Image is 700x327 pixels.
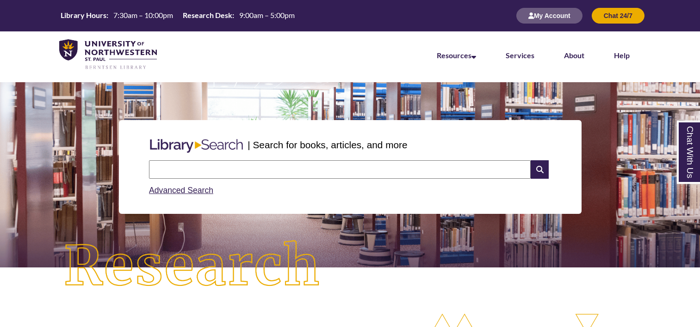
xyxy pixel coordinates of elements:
[239,11,295,19] span: 9:00am – 5:00pm
[506,51,534,60] a: Services
[57,10,298,21] a: Hours Today
[145,135,248,157] img: Libary Search
[531,160,548,179] i: Search
[248,138,407,152] p: | Search for books, articles, and more
[516,12,582,19] a: My Account
[113,11,173,19] span: 7:30am – 10:00pm
[149,186,213,195] a: Advanced Search
[592,12,644,19] a: Chat 24/7
[564,51,584,60] a: About
[437,51,476,60] a: Resources
[59,39,157,70] img: UNWSP Library Logo
[614,51,630,60] a: Help
[179,10,235,20] th: Research Desk:
[57,10,298,20] table: Hours Today
[35,212,350,321] img: Research
[516,8,582,24] button: My Account
[57,10,110,20] th: Library Hours:
[592,8,644,24] button: Chat 24/7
